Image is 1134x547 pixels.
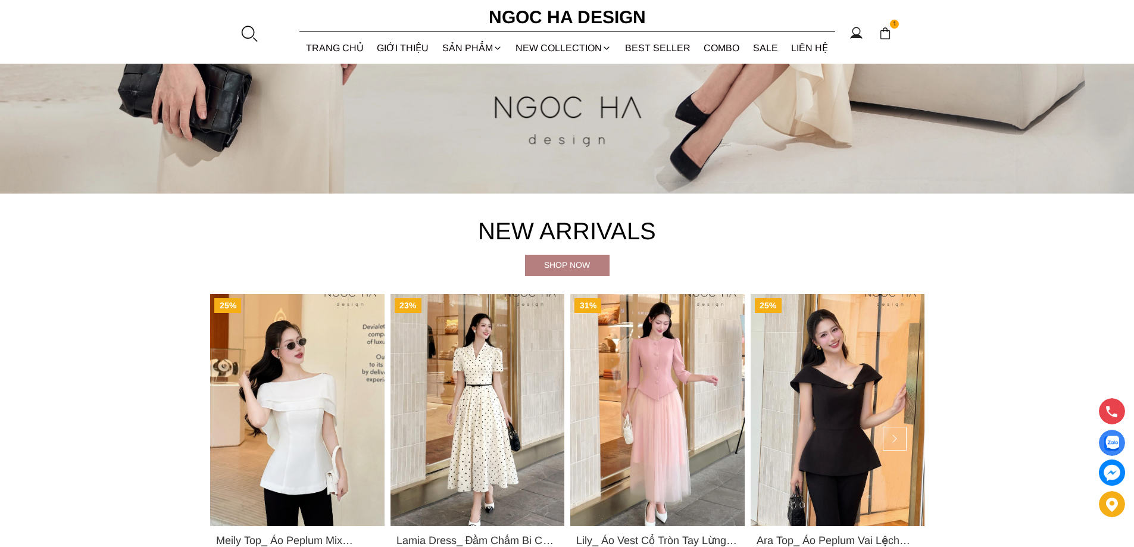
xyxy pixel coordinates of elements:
a: Product image - Ara Top_ Áo Peplum Vai Lệch Đính Cúc Màu Đen A1084 [750,294,924,526]
h4: New Arrivals [210,212,924,250]
a: Product image - Lamia Dress_ Đầm Chấm Bi Cổ Vest Màu Kem D1003 [390,294,564,526]
a: GIỚI THIỆU [370,32,436,64]
a: LIÊN HỆ [785,32,835,64]
img: Display image [1104,436,1119,451]
a: Shop now [525,255,610,276]
a: NEW COLLECTION [509,32,618,64]
a: messenger [1099,460,1125,486]
a: Display image [1099,430,1125,456]
a: TRANG CHỦ [299,32,371,64]
a: Ngoc Ha Design [478,3,657,32]
a: Product image - Lily_ Áo Vest Cổ Tròn Tay Lừng Mix Chân Váy Lưới Màu Hồng A1082+CV140 [570,294,745,526]
a: BEST SELLER [618,32,698,64]
a: Combo [697,32,746,64]
span: 1 [890,20,899,29]
div: Shop now [525,258,610,271]
img: img-CART-ICON-ksit0nf1 [879,27,892,40]
a: SALE [746,32,785,64]
div: SẢN PHẨM [436,32,510,64]
a: Product image - Meily Top_ Áo Peplum Mix Choàng Vai Vải Tơ Màu Trắng A1086 [210,294,385,526]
